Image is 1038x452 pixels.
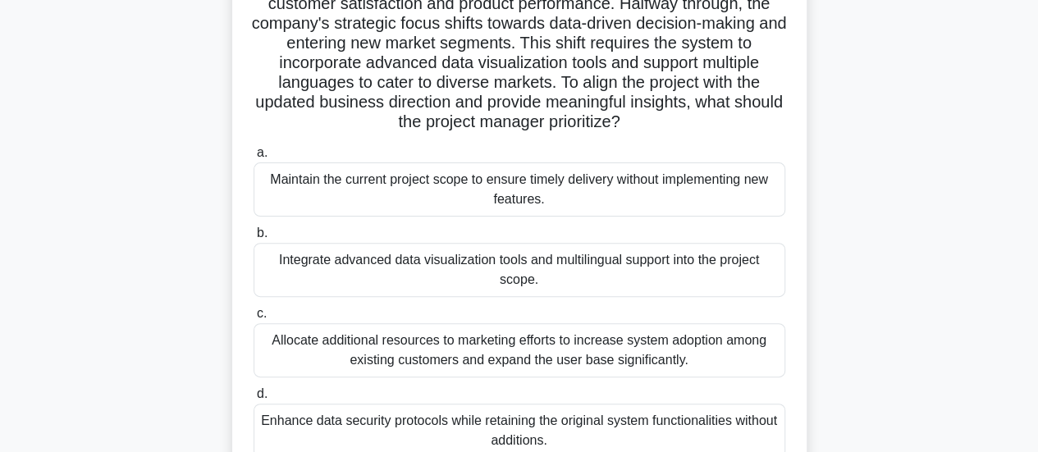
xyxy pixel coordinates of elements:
[257,386,268,400] span: d.
[254,162,785,217] div: Maintain the current project scope to ensure timely delivery without implementing new features.
[254,243,785,297] div: Integrate advanced data visualization tools and multilingual support into the project scope.
[254,323,785,377] div: Allocate additional resources to marketing efforts to increase system adoption among existing cus...
[257,145,268,159] span: a.
[257,306,267,320] span: c.
[257,226,268,240] span: b.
